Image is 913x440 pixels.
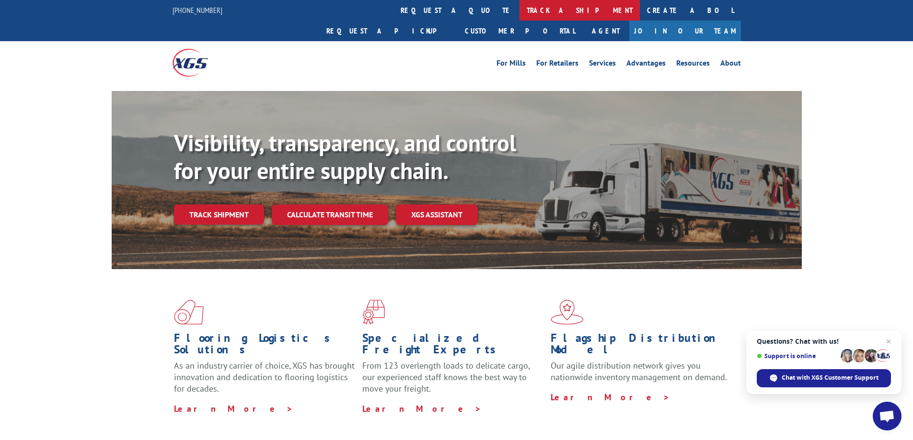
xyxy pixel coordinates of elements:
[757,369,891,387] span: Chat with XGS Customer Support
[174,360,355,394] span: As an industry carrier of choice, XGS has brought innovation and dedication to flooring logistics...
[626,59,666,70] a: Advantages
[362,332,543,360] h1: Specialized Freight Experts
[782,373,878,382] span: Chat with XGS Customer Support
[582,21,629,41] a: Agent
[174,204,264,225] a: Track shipment
[174,300,204,325] img: xgs-icon-total-supply-chain-intelligence-red
[362,300,385,325] img: xgs-icon-focused-on-flooring-red
[589,59,616,70] a: Services
[174,128,516,185] b: Visibility, transparency, and control for your entire supply chain.
[458,21,582,41] a: Customer Portal
[873,402,901,430] a: Open chat
[536,59,578,70] a: For Retailers
[629,21,741,41] a: Join Our Team
[362,360,543,403] p: From 123 overlength loads to delicate cargo, our experienced staff knows the best way to move you...
[551,300,584,325] img: xgs-icon-flagship-distribution-model-red
[174,332,355,360] h1: Flooring Logistics Solutions
[720,59,741,70] a: About
[497,59,526,70] a: For Mills
[551,392,670,403] a: Learn More >
[551,332,732,360] h1: Flagship Distribution Model
[272,204,388,225] a: Calculate transit time
[396,204,478,225] a: XGS ASSISTANT
[676,59,710,70] a: Resources
[173,5,222,15] a: [PHONE_NUMBER]
[757,338,891,345] span: Questions? Chat with us!
[757,352,837,360] span: Support is online
[551,360,727,383] span: Our agile distribution network gives you nationwide inventory management on demand.
[319,21,458,41] a: Request a pickup
[174,403,293,414] a: Learn More >
[362,403,482,414] a: Learn More >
